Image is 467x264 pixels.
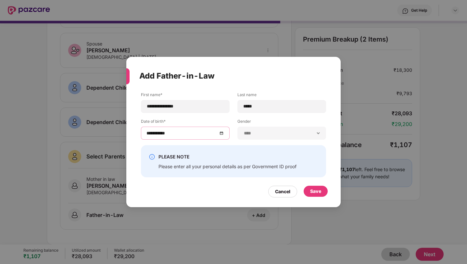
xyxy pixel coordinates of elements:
[139,63,312,89] div: Add Father-in-Law
[141,92,230,100] label: First name*
[275,188,290,195] div: Cancel
[237,92,326,100] label: Last name
[310,188,321,195] div: Save
[141,119,230,127] label: Date of birth*
[158,163,297,170] div: Please enter all your personal details as per Government ID proof
[237,119,326,127] label: Gender
[158,153,297,161] div: PLEASE NOTE
[149,154,155,160] img: svg+xml;base64,PHN2ZyBpZD0iSW5mby0yMHgyMCIgeG1sbnM9Imh0dHA6Ly93d3cudzMub3JnLzIwMDAvc3ZnIiB3aWR0aD...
